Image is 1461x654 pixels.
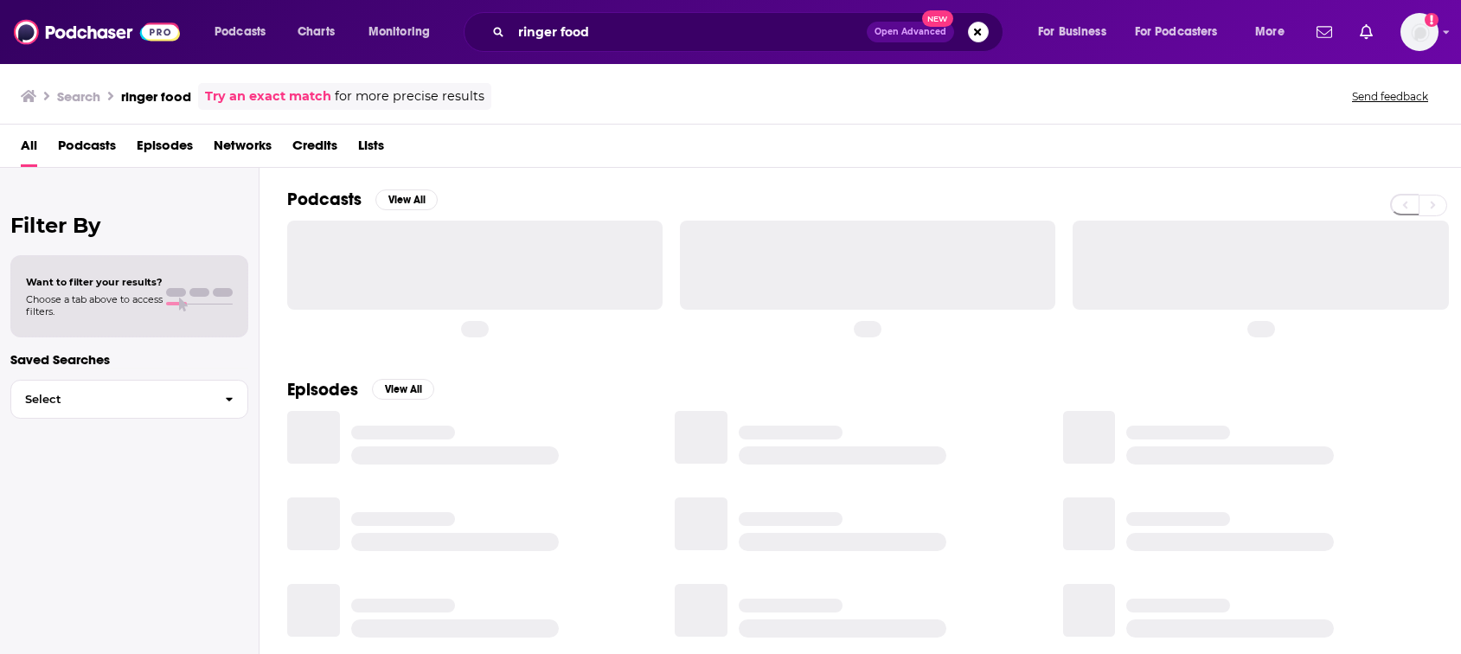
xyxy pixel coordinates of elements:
a: Lists [358,131,384,167]
span: for more precise results [335,87,484,106]
h3: ringer food [121,88,191,105]
button: open menu [202,18,288,46]
button: open menu [356,18,452,46]
h3: Search [57,88,100,105]
span: For Podcasters [1135,20,1218,44]
button: open menu [1243,18,1306,46]
span: Choose a tab above to access filters. [26,293,163,317]
span: Want to filter your results? [26,276,163,288]
button: Send feedback [1347,89,1433,104]
a: Try an exact match [205,87,331,106]
a: PodcastsView All [287,189,438,210]
a: Credits [292,131,337,167]
span: For Business [1038,20,1106,44]
p: Saved Searches [10,351,248,368]
span: New [922,10,953,27]
a: All [21,131,37,167]
h2: Episodes [287,379,358,401]
img: Podchaser - Follow, Share and Rate Podcasts [14,16,180,48]
a: Networks [214,131,272,167]
span: Open Advanced [875,28,946,36]
a: Podcasts [58,131,116,167]
button: View All [372,379,434,400]
span: Podcasts [215,20,266,44]
a: Charts [286,18,345,46]
h2: Filter By [10,213,248,238]
span: More [1255,20,1285,44]
h2: Podcasts [287,189,362,210]
button: Show profile menu [1400,13,1439,51]
span: Charts [298,20,335,44]
span: Logged in as rowan.sullivan [1400,13,1439,51]
button: open menu [1026,18,1128,46]
button: Select [10,380,248,419]
span: Monitoring [368,20,430,44]
svg: Add a profile image [1425,13,1439,27]
button: View All [375,189,438,210]
a: Show notifications dropdown [1310,17,1339,47]
button: Open AdvancedNew [867,22,954,42]
a: Show notifications dropdown [1353,17,1380,47]
img: User Profile [1400,13,1439,51]
button: open menu [1124,18,1243,46]
input: Search podcasts, credits, & more... [511,18,867,46]
div: Search podcasts, credits, & more... [480,12,1020,52]
span: Select [11,394,211,405]
a: EpisodesView All [287,379,434,401]
a: Episodes [137,131,193,167]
